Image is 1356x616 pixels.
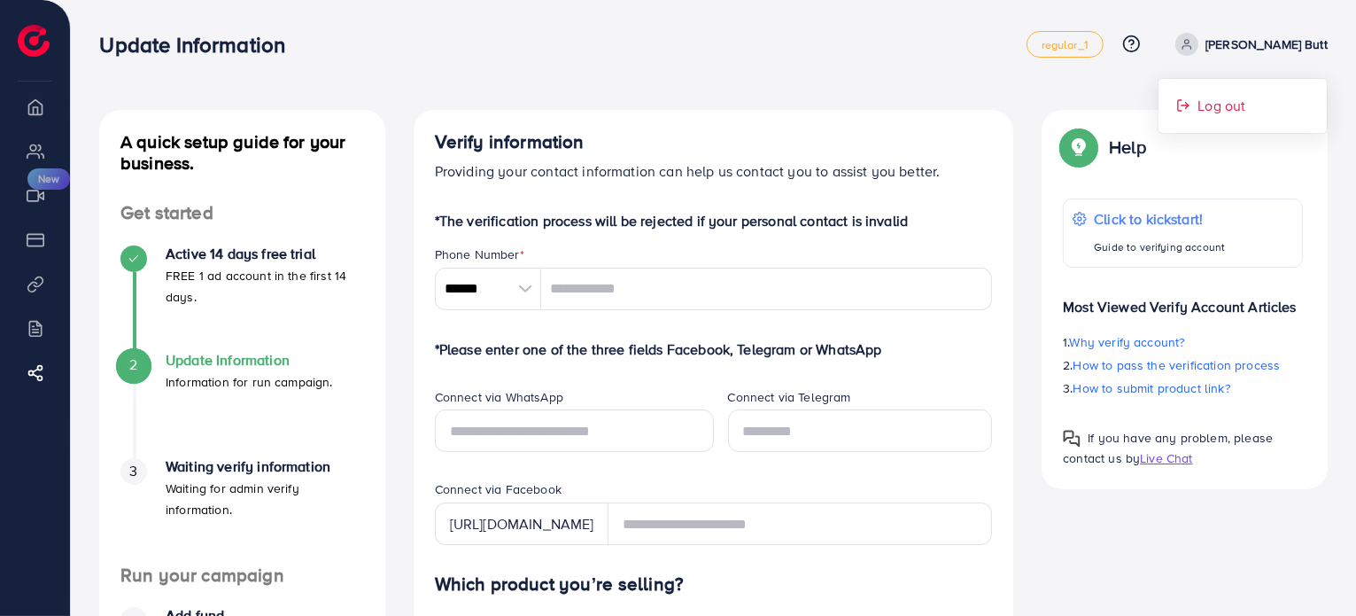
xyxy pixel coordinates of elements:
p: Help [1109,136,1146,158]
h4: Which product you’re selling? [435,573,993,596]
li: Update Information [99,352,385,458]
span: Log out [1197,95,1245,116]
p: Providing your contact information can help us contact you to assist you better. [435,160,993,182]
a: regular_1 [1027,31,1104,58]
p: Most Viewed Verify Account Articles [1063,282,1303,317]
p: Guide to verifying account [1094,237,1225,258]
span: If you have any problem, please contact us by [1063,429,1273,467]
h3: Update Information [99,32,299,58]
img: Popup guide [1063,131,1095,163]
li: Active 14 days free trial [99,246,385,352]
span: How to submit product link? [1073,379,1230,397]
span: Live Chat [1140,449,1192,467]
p: Waiting for admin verify information. [166,478,364,520]
h4: A quick setup guide for your business. [99,131,385,174]
h4: Get started [99,202,385,224]
ul: [PERSON_NAME] Butt [1158,78,1328,134]
div: [URL][DOMAIN_NAME] [435,503,608,545]
p: *Please enter one of the three fields Facebook, Telegram or WhatsApp [435,339,993,360]
h4: Active 14 days free trial [166,246,364,262]
h4: Update Information [166,352,333,369]
img: Popup guide [1063,430,1081,448]
p: *The verification process will be rejected if your personal contact is invalid [435,210,993,231]
label: Connect via Facebook [435,480,562,498]
p: 3. [1063,378,1303,399]
p: 2. [1063,355,1303,376]
p: FREE 1 ad account in the first 14 days. [166,265,364,308]
label: Connect via Telegram [728,388,851,406]
h4: Waiting verify information [166,458,364,475]
label: Phone Number [435,246,524,263]
span: How to pass the verification process [1073,356,1281,374]
p: Click to kickstart! [1094,208,1225,230]
li: Waiting verify information [99,458,385,565]
span: 2 [129,355,137,375]
h4: Run your campaign [99,565,385,587]
p: [PERSON_NAME] Butt [1205,34,1328,55]
iframe: Chat [1281,536,1343,603]
span: Why verify account? [1070,333,1185,351]
a: [PERSON_NAME] Butt [1168,33,1328,56]
p: 1. [1063,331,1303,353]
p: Information for run campaign. [166,371,333,393]
span: 3 [129,461,137,481]
label: Connect via WhatsApp [435,388,563,406]
img: logo [18,25,50,57]
span: regular_1 [1042,39,1089,51]
h4: Verify information [435,131,993,153]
